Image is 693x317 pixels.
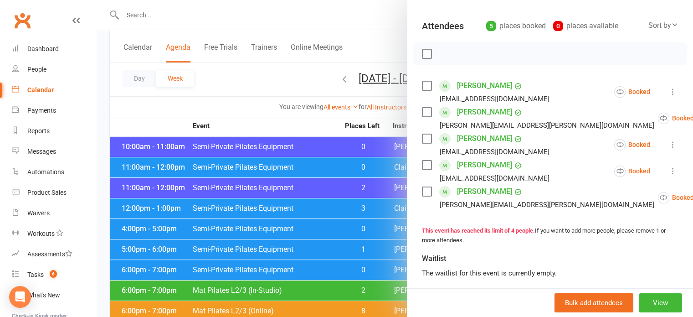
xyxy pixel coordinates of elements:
div: [PERSON_NAME][EMAIL_ADDRESS][PERSON_NAME][DOMAIN_NAME] [440,199,654,211]
div: What's New [27,291,60,299]
div: places booked [486,20,546,32]
a: Product Sales [12,182,96,203]
a: [PERSON_NAME] [457,184,512,199]
a: [PERSON_NAME] [457,158,512,172]
a: Automations [12,162,96,182]
a: People [12,59,96,80]
div: The waitlist for this event is currently empty. [422,268,678,279]
div: If you want to add more people, please remove 1 or more attendees. [422,226,678,245]
a: Payments [12,100,96,121]
div: Assessments [27,250,72,258]
a: [PERSON_NAME] [457,131,512,146]
div: Booked [614,86,650,98]
a: Reports [12,121,96,141]
a: [PERSON_NAME] [457,105,512,120]
div: Waivers [27,209,50,217]
strong: This event has reached its limit of 4 people. [422,227,535,234]
a: Calendar [12,80,96,100]
a: [PERSON_NAME] [457,78,512,93]
div: Waitlist [422,252,448,265]
a: Assessments [12,244,96,265]
span: 6 [50,270,57,278]
div: Booked [614,166,650,177]
div: [PERSON_NAME][EMAIL_ADDRESS][PERSON_NAME][DOMAIN_NAME] [440,120,654,131]
div: Dashboard [27,45,59,52]
div: Payments [27,107,56,114]
div: Open Intercom Messenger [9,286,31,308]
button: View [639,293,682,312]
button: Bulk add attendees [554,293,633,312]
a: Tasks 6 [12,265,96,285]
a: Messages [12,141,96,162]
div: Booked [614,139,650,151]
div: 0 [553,21,563,31]
div: Calendar [27,86,54,94]
div: [EMAIL_ADDRESS][DOMAIN_NAME] [440,146,549,158]
div: Tasks [27,271,44,278]
div: 5 [486,21,496,31]
a: Workouts [12,223,96,244]
div: People [27,66,46,73]
div: places available [553,20,618,32]
div: Automations [27,168,64,176]
div: Messages [27,148,56,155]
div: [EMAIL_ADDRESS][DOMAIN_NAME] [440,172,549,184]
a: Waivers [12,203,96,223]
div: Attendees [422,20,464,32]
div: Product Sales [27,189,67,196]
div: Workouts [27,230,55,237]
div: [EMAIL_ADDRESS][DOMAIN_NAME] [440,93,549,105]
div: Reports [27,127,50,135]
a: Clubworx [11,9,34,32]
a: Dashboard [12,39,96,59]
a: What's New [12,285,96,306]
div: Sort by [648,20,678,31]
